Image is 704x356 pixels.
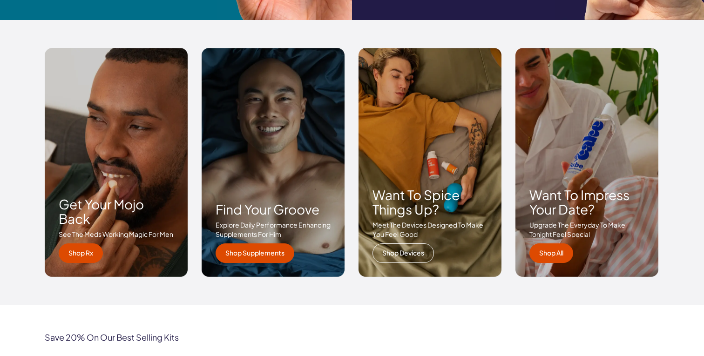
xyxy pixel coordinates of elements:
[216,243,294,263] a: Shop Supplements
[372,188,487,217] h3: Want to spice things up?
[59,197,174,226] h3: Get your mojo back
[59,243,103,263] a: Shop Rx
[372,243,434,263] a: Shop Devices
[372,221,487,239] p: Meet the devices designed to make you feel good
[216,202,331,217] h3: Find your groove
[59,230,174,239] p: See the meds working magic for men
[529,188,644,217] h3: Want to impress your date?
[529,243,573,263] a: Shop All
[216,221,331,239] p: Explore daily performance enhancing supplements for him
[529,221,644,239] p: Upgrade the everyday to make tonight feel special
